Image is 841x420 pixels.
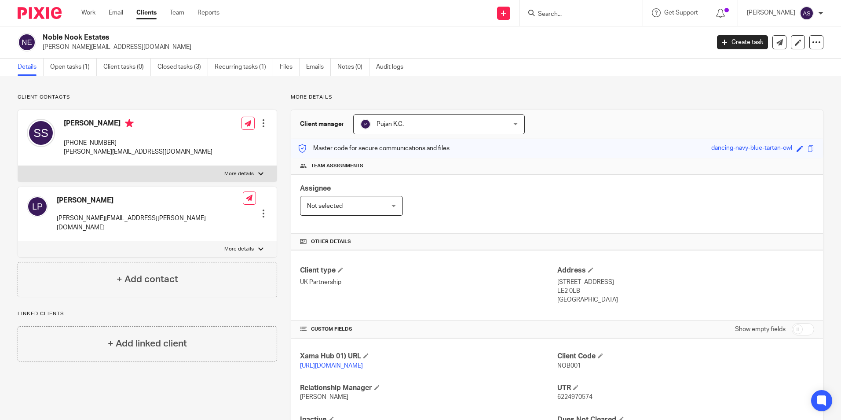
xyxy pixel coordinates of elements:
[50,59,97,76] a: Open tasks (1)
[197,8,219,17] a: Reports
[108,337,187,350] h4: + Add linked client
[27,119,55,147] img: svg%3E
[300,278,557,287] p: UK Partnership
[27,196,48,217] img: svg%3E
[557,295,814,304] p: [GEOGRAPHIC_DATA]
[18,59,44,76] a: Details
[300,383,557,393] h4: Relationship Manager
[557,278,814,287] p: [STREET_ADDRESS]
[300,394,348,400] span: [PERSON_NAME]
[18,94,277,101] p: Client contacts
[557,352,814,361] h4: Client Code
[307,203,343,209] span: Not selected
[18,7,62,19] img: Pixie
[18,33,36,52] img: svg%3E
[311,238,351,245] span: Other details
[300,185,331,192] span: Assignee
[117,273,178,286] h4: + Add contact
[57,214,243,232] p: [PERSON_NAME][EMAIL_ADDRESS][PERSON_NAME][DOMAIN_NAME]
[300,352,557,361] h4: Xama Hub 01) URL
[717,35,768,49] a: Create task
[537,11,616,18] input: Search
[215,59,273,76] a: Recurring tasks (1)
[337,59,369,76] a: Notes (0)
[360,119,371,129] img: svg%3E
[103,59,151,76] a: Client tasks (0)
[170,8,184,17] a: Team
[57,196,243,205] h4: [PERSON_NAME]
[300,266,557,275] h4: Client type
[300,363,363,369] a: [URL][DOMAIN_NAME]
[557,363,581,369] span: NOB001
[557,266,814,275] h4: Address
[224,246,254,253] p: More details
[306,59,331,76] a: Emails
[280,59,300,76] a: Files
[298,144,450,153] p: Master code for secure communications and files
[224,170,254,177] p: More details
[64,139,212,147] p: [PHONE_NUMBER]
[43,43,704,52] p: [PERSON_NAME][EMAIL_ADDRESS][DOMAIN_NAME]
[377,121,404,127] span: Pujan K.C.
[300,120,344,129] h3: Client manager
[43,33,571,42] h2: Noble Nook Estates
[18,310,277,317] p: Linked clients
[735,325,786,334] label: Show empty fields
[300,326,557,333] h4: CUSTOM FIELDS
[557,383,814,393] h4: UTR
[747,8,795,17] p: [PERSON_NAME]
[125,119,134,128] i: Primary
[157,59,208,76] a: Closed tasks (3)
[664,10,698,16] span: Get Support
[136,8,157,17] a: Clients
[64,119,212,130] h4: [PERSON_NAME]
[800,6,814,20] img: svg%3E
[311,162,363,169] span: Team assignments
[81,8,95,17] a: Work
[109,8,123,17] a: Email
[557,287,814,295] p: LE2 0LB
[291,94,823,101] p: More details
[711,144,792,154] div: dancing-navy-blue-tartan-owl
[376,59,410,76] a: Audit logs
[557,394,592,400] span: 6224970574
[64,147,212,156] p: [PERSON_NAME][EMAIL_ADDRESS][DOMAIN_NAME]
